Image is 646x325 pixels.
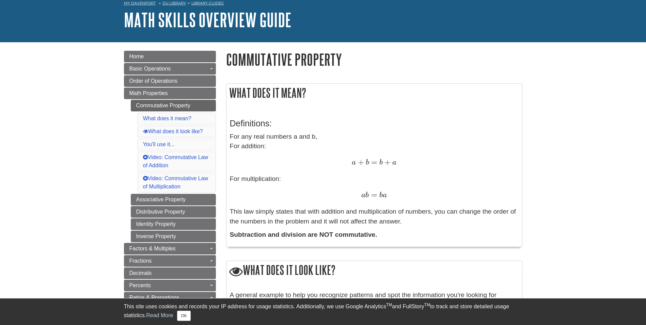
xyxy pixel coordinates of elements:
a: Distributive Property [131,206,216,218]
a: Math Properties [124,88,216,99]
a: Ratios & Proportions [124,292,216,304]
span: Home [129,53,144,59]
div: This site uses cookies and records your IP address for usage statistics. Additionally, we use Goo... [124,303,522,321]
button: Close [177,311,190,321]
h2: What does it look like? [226,261,522,280]
p: For any real numbers a and b, For addition: For multiplication: This law simply states that with ... [230,132,519,227]
span: = [369,157,377,167]
a: Fractions [124,255,216,267]
h2: What does it mean? [226,84,522,102]
a: Video: Commutative Law of Multiplication [143,175,208,189]
a: Video: Commutative Law of Addition [143,154,208,168]
a: Home [124,51,216,62]
a: What does it mean? [143,115,191,121]
a: Order of Operations [124,75,216,87]
a: My Davenport [124,0,156,6]
span: b [377,191,383,199]
p: A general example to help you recognize patterns and spot the information you're looking for [230,290,519,300]
span: Percents [129,282,151,288]
span: Order of Operations [129,78,177,84]
span: a [383,191,387,199]
a: Commutative Property [131,100,216,111]
a: What does it look like? [143,128,203,134]
a: DU Library [162,1,186,5]
span: Fractions [129,258,152,264]
a: Library Guides [191,1,224,5]
span: Decimals [129,270,152,276]
span: b [377,159,383,166]
a: Math Skills Overview Guide [124,9,292,30]
sup: TM [386,303,392,307]
a: Inverse Property [131,231,216,242]
a: Percents [124,280,216,291]
span: b [365,191,369,199]
a: Decimals [124,267,216,279]
span: = [369,190,377,199]
strong: Subtraction and division are NOT commutative. [230,231,377,238]
span: a [361,191,365,199]
span: + [383,157,391,167]
a: Basic Operations [124,63,216,75]
span: Basic Operations [129,66,171,72]
sup: TM [424,303,430,307]
span: Math Properties [129,90,168,96]
a: Factors & Multiples [124,243,216,254]
a: Read More [146,312,173,318]
span: a [352,159,356,166]
h3: Definitions: [230,119,519,128]
a: Identity Property [131,218,216,230]
h1: Commutative Property [226,51,522,68]
span: a [391,159,396,166]
span: Ratios & Proportions [129,295,179,300]
a: Associative Property [131,194,216,205]
span: b [364,159,369,166]
span: + [356,157,364,167]
a: You'll use it... [143,141,175,147]
span: Factors & Multiples [129,246,176,251]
